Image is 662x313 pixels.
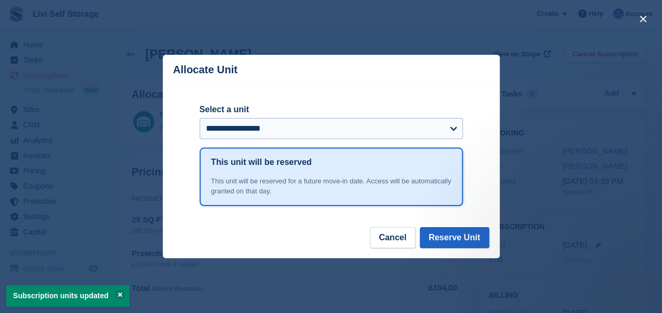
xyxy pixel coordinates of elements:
div: This unit will be reserved for a future move-in date. Access will be automatically granted on tha... [211,176,451,197]
p: Allocate Unit [173,64,238,76]
button: Reserve Unit [420,227,489,248]
button: close [635,11,651,27]
h1: This unit will be reserved [211,156,312,169]
p: Subscription units updated [6,285,130,307]
label: Select a unit [200,103,463,116]
button: Cancel [370,227,415,248]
